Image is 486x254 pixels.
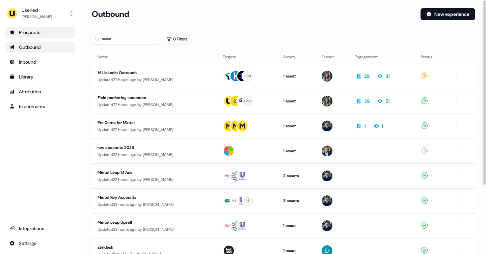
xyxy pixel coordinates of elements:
[322,195,332,206] img: James
[9,240,71,247] div: Settings
[5,71,75,82] a: Go to templates
[322,170,332,181] img: James
[9,73,71,80] div: Library
[283,247,311,254] div: 1 asset
[385,98,390,104] div: 51
[98,126,212,133] div: Updated 22 hours ago by [PERSON_NAME]
[283,222,311,229] div: 1 asset
[5,101,75,112] a: Go to experiments
[283,148,311,154] div: 1 asset
[9,29,71,36] div: Prospects
[98,101,212,108] div: Updated 22 hours ago by [PERSON_NAME]
[349,50,415,64] th: Engagement
[98,244,212,251] div: Zendesk
[364,98,370,104] div: 39
[98,69,212,76] div: 1:1 Linkedin Outreach
[98,219,212,226] div: Mintel Leap Upsell
[98,226,212,233] div: Updated 23 hours ago by [PERSON_NAME]
[283,98,311,104] div: 1 asset
[364,123,366,129] div: 1
[316,50,349,64] th: Owner
[283,73,311,80] div: 1 asset
[5,5,75,22] button: Userled[PERSON_NAME]
[92,9,129,19] h3: Outbound
[9,88,71,95] div: Attribution
[98,201,212,208] div: Updated 23 hours ago by [PERSON_NAME]
[98,76,212,83] div: Updated 22 hours ago by [PERSON_NAME]
[5,57,75,67] a: Go to Inbound
[283,172,311,179] div: 2 assets
[382,123,383,129] div: 1
[283,123,311,129] div: 1 asset
[322,121,332,131] img: James
[98,119,212,126] div: Pre Demo for Mintel
[5,27,75,38] a: Go to prospects
[322,71,332,82] img: Charlotte
[9,59,71,65] div: Inbound
[22,13,52,20] div: [PERSON_NAME]
[98,151,212,158] div: Updated 22 hours ago by [PERSON_NAME]
[5,223,75,234] a: Go to integrations
[98,194,212,201] div: Mintel Key Accounts
[98,169,212,176] div: Mintel Leap 1:1 Ads
[9,225,71,232] div: Integrations
[5,86,75,97] a: Go to attribution
[98,94,212,101] div: Field marketing sequence
[364,73,370,80] div: 29
[217,50,278,64] th: Targets
[421,8,475,20] button: New experience
[162,34,192,44] button: 0 Filters
[322,146,332,156] img: Yann
[244,98,251,104] div: + 282
[246,198,249,204] div: + 1
[322,220,332,231] img: James
[278,50,316,64] th: Assets
[385,73,390,80] div: 31
[22,7,52,13] div: Userled
[9,44,71,51] div: Outbound
[322,96,332,106] img: Charlotte
[283,197,311,204] div: 3 assets
[98,144,212,151] div: key accounts 2025
[98,176,212,183] div: Updated 22 hours ago by [PERSON_NAME]
[5,238,75,249] a: Go to integrations
[9,103,71,110] div: Experiments
[415,50,448,64] th: Status
[92,50,217,64] th: Name
[244,73,251,79] div: + 124
[5,42,75,53] a: Go to outbound experience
